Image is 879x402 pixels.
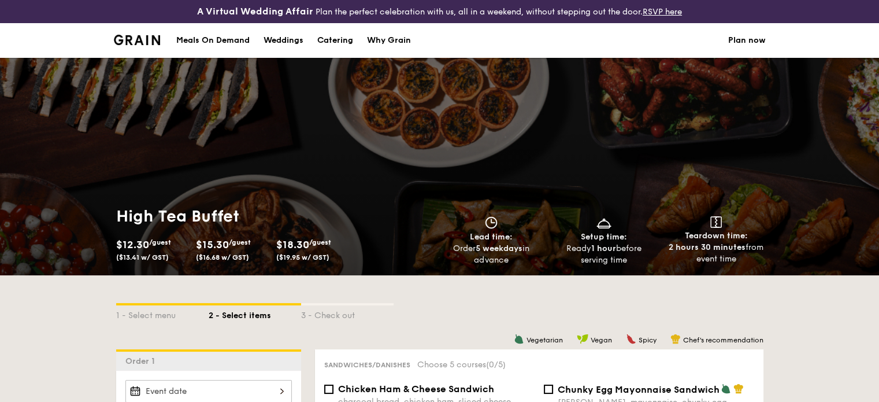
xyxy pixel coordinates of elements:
input: Chicken Ham & Cheese Sandwichcharcoal bread, chicken ham, sliced cheese [324,385,333,394]
div: Catering [317,23,353,58]
span: /guest [309,238,331,246]
span: Sandwiches/Danishes [324,361,410,369]
img: icon-vegan.f8ff3823.svg [577,334,588,344]
a: Logotype [114,35,161,45]
a: Catering [310,23,360,58]
span: Choose 5 courses [417,360,506,370]
span: Lead time: [470,232,513,242]
img: icon-clock.2db775ea.svg [483,216,500,229]
strong: 5 weekdays [476,244,522,253]
span: ($13.41 w/ GST) [116,253,169,261]
span: ($19.95 w/ GST) [276,253,329,261]
span: Teardown time: [685,231,748,241]
h4: A Virtual Wedding Affair [197,5,313,19]
span: Setup time: [581,232,627,242]
div: Order in advance [440,243,543,266]
a: Meals On Demand [169,23,257,58]
img: icon-spicy.37a8142b.svg [626,334,636,344]
div: Ready before serving time [552,243,655,266]
span: /guest [149,238,171,246]
img: icon-teardown.65201eee.svg [710,216,722,228]
span: /guest [229,238,251,246]
a: RSVP here [643,7,682,17]
div: 2 - Select items [209,305,301,322]
img: icon-chef-hat.a58ddaea.svg [670,334,681,344]
span: Vegetarian [526,336,563,344]
span: Vegan [591,336,612,344]
span: Chicken Ham & Cheese Sandwich [338,383,494,394]
span: Order 1 [125,356,160,366]
span: (0/5) [486,360,506,370]
img: icon-dish.430c3a2e.svg [595,216,613,229]
input: Chunky Egg Mayonnaise Sandwich[PERSON_NAME], mayonnaise, chunky egg spread [544,385,553,394]
span: $15.30 [196,238,229,251]
img: icon-chef-hat.a58ddaea.svg [733,383,744,394]
span: $12.30 [116,238,149,251]
img: Grain [114,35,161,45]
span: ($16.68 w/ GST) [196,253,249,261]
strong: 2 hours 30 minutes [669,242,746,252]
a: Why Grain [360,23,418,58]
span: Spicy [639,336,657,344]
div: 1 - Select menu [116,305,209,322]
span: Chef's recommendation [683,336,763,344]
img: icon-vegetarian.fe4039eb.svg [721,383,731,394]
span: $18.30 [276,238,309,251]
a: Plan now [728,23,766,58]
div: Plan the perfect celebration with us, all in a weekend, without stepping out the door. [147,5,733,19]
strong: 1 hour [591,244,616,253]
div: Why Grain [367,23,411,58]
a: Weddings [257,23,310,58]
img: icon-vegetarian.fe4039eb.svg [514,334,524,344]
h1: High Tea Buffet [116,206,435,227]
span: Chunky Egg Mayonnaise Sandwich [558,384,719,395]
div: Meals On Demand [176,23,250,58]
div: 3 - Check out [301,305,394,322]
div: Weddings [264,23,303,58]
div: from event time [665,242,768,265]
